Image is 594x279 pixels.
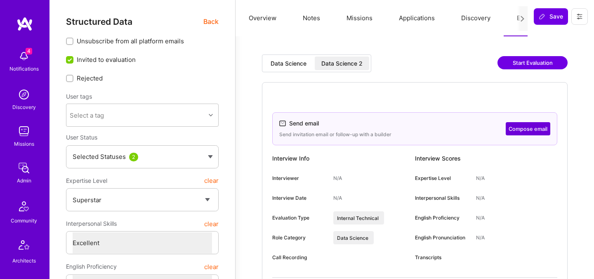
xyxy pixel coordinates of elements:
div: Notifications [9,64,39,73]
button: Start Evaluation [497,56,568,69]
div: Architects [12,256,36,265]
div: Data Science [271,59,306,68]
div: N/A [476,175,485,182]
img: bell [16,48,32,64]
div: Interview Date [272,194,327,202]
div: Interpersonal Skills [415,194,469,202]
span: Interpersonal Skills [66,216,117,231]
span: Selected Statuses [73,153,126,161]
button: clear [204,259,219,274]
div: Interviewer [272,175,327,182]
div: Admin [17,176,31,185]
div: Community [11,216,37,225]
span: 4 [26,48,32,54]
span: User Status [66,134,97,141]
div: N/A [333,175,342,182]
div: N/A [476,194,485,202]
button: Compose email [506,122,550,135]
span: Structured Data [66,17,132,27]
span: Back [203,17,219,27]
div: N/A [476,234,485,241]
span: Rejected [77,74,103,83]
span: Invited to evaluation [77,55,136,64]
div: Missions [14,139,34,148]
div: Call Recording [272,254,327,261]
div: Discovery [12,103,36,111]
img: logo [16,17,33,31]
div: N/A [333,194,342,202]
button: clear [204,173,219,188]
div: N/A [476,214,485,222]
label: User tags [66,92,92,100]
div: English Pronunciation [415,234,469,241]
div: Send invitation email or follow-up with a builder [279,131,391,138]
i: icon Chevron [209,113,213,117]
span: Expertise Level [66,173,107,188]
img: Community [14,196,34,216]
span: Save [539,12,563,21]
i: icon Next [519,16,526,22]
div: Interview Info [272,152,415,165]
div: Send email [289,119,319,128]
div: Interview Scores [415,152,558,165]
img: admin teamwork [16,160,32,176]
img: teamwork [16,123,32,139]
img: Architects [14,236,34,256]
div: Data Science 2 [321,59,363,68]
div: Select a tag [70,111,104,120]
div: Role Category [272,234,327,241]
div: Evaluation Type [272,214,327,222]
img: caret [208,155,213,158]
span: Unsubscribe from all platform emails [77,37,184,45]
span: English Proficiency [66,259,117,274]
button: clear [204,216,219,231]
div: Transcripts [415,254,469,261]
div: Expertise Level [415,175,469,182]
div: English Proficiency [415,214,469,222]
button: Save [534,8,568,25]
div: 2 [129,153,138,161]
img: discovery [16,86,32,103]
